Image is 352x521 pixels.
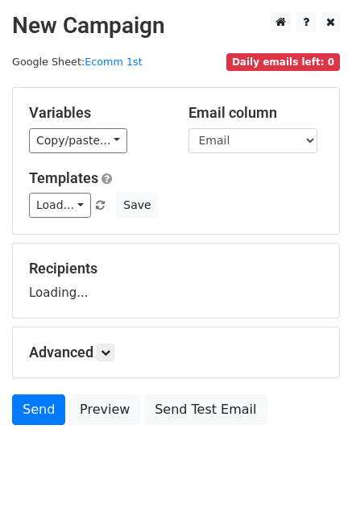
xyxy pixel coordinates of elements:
[29,104,164,122] h5: Variables
[12,394,65,425] a: Send
[12,56,143,68] small: Google Sheet:
[226,53,340,71] span: Daily emails left: 0
[29,193,91,218] a: Load...
[29,260,323,277] h5: Recipients
[226,56,340,68] a: Daily emails left: 0
[144,394,267,425] a: Send Test Email
[12,12,340,40] h2: New Campaign
[85,56,143,68] a: Ecomm 1st
[69,394,140,425] a: Preview
[188,104,324,122] h5: Email column
[29,260,323,302] div: Loading...
[29,344,323,361] h5: Advanced
[29,169,98,186] a: Templates
[29,128,127,153] a: Copy/paste...
[116,193,158,218] button: Save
